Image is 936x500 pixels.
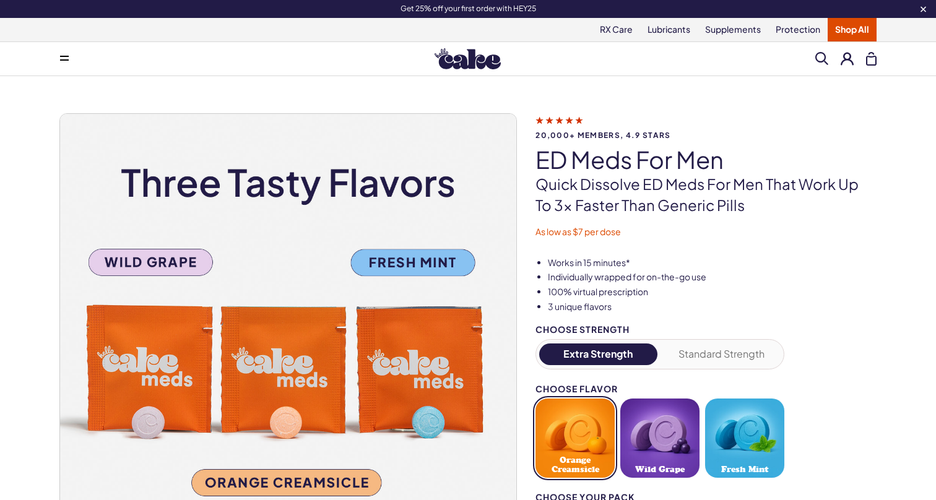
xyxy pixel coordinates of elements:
span: Fresh Mint [721,465,768,474]
a: Shop All [828,18,877,41]
li: 3 unique flavors [548,301,877,313]
a: RX Care [592,18,640,41]
span: Wild Grape [635,465,685,474]
span: Orange Creamsicle [539,455,611,474]
li: Works in 15 minutes* [548,257,877,269]
li: 100% virtual prescription [548,286,877,298]
div: Choose Strength [535,325,784,334]
a: Lubricants [640,18,698,41]
div: Choose Flavor [535,384,784,394]
button: Extra Strength [539,343,657,365]
button: Standard Strength [663,343,781,365]
div: Get 25% off your first order with HEY25 [22,4,914,14]
img: Hello Cake [435,48,501,69]
a: Supplements [698,18,768,41]
a: 20,000+ members, 4.9 stars [535,114,877,139]
span: 20,000+ members, 4.9 stars [535,131,877,139]
a: Protection [768,18,828,41]
li: Individually wrapped for on-the-go use [548,271,877,283]
h1: ED Meds for Men [535,147,877,173]
p: Quick dissolve ED Meds for men that work up to 3x faster than generic pills [535,174,877,215]
p: As low as $7 per dose [535,226,877,238]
